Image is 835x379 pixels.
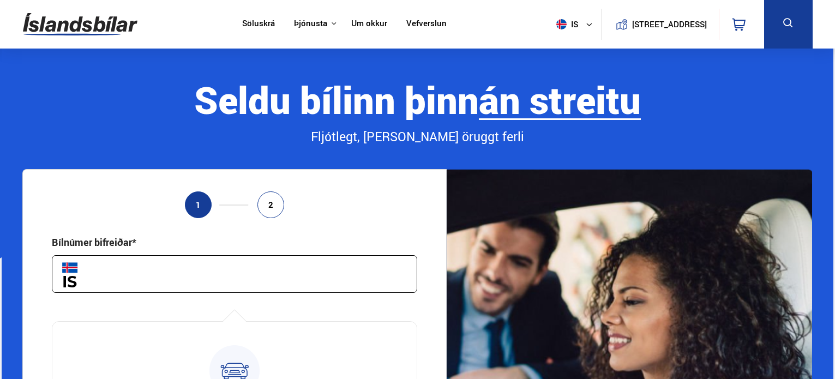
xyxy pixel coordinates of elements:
[552,8,601,40] button: is
[351,19,387,30] a: Um okkur
[636,20,703,29] button: [STREET_ADDRESS]
[196,200,201,209] span: 1
[23,7,137,42] img: G0Ugv5HjCgRt.svg
[552,19,579,29] span: is
[268,200,273,209] span: 2
[52,236,136,249] div: Bílnúmer bifreiðar*
[22,79,812,120] div: Seldu bílinn þinn
[242,19,275,30] a: Söluskrá
[22,128,812,146] div: Fljótlegt, [PERSON_NAME] öruggt ferli
[479,74,641,125] b: án streitu
[294,19,327,29] button: Þjónusta
[607,9,713,40] a: [STREET_ADDRESS]
[556,19,567,29] img: svg+xml;base64,PHN2ZyB4bWxucz0iaHR0cDovL3d3dy53My5vcmcvMjAwMC9zdmciIHdpZHRoPSI1MTIiIGhlaWdodD0iNT...
[406,19,447,30] a: Vefverslun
